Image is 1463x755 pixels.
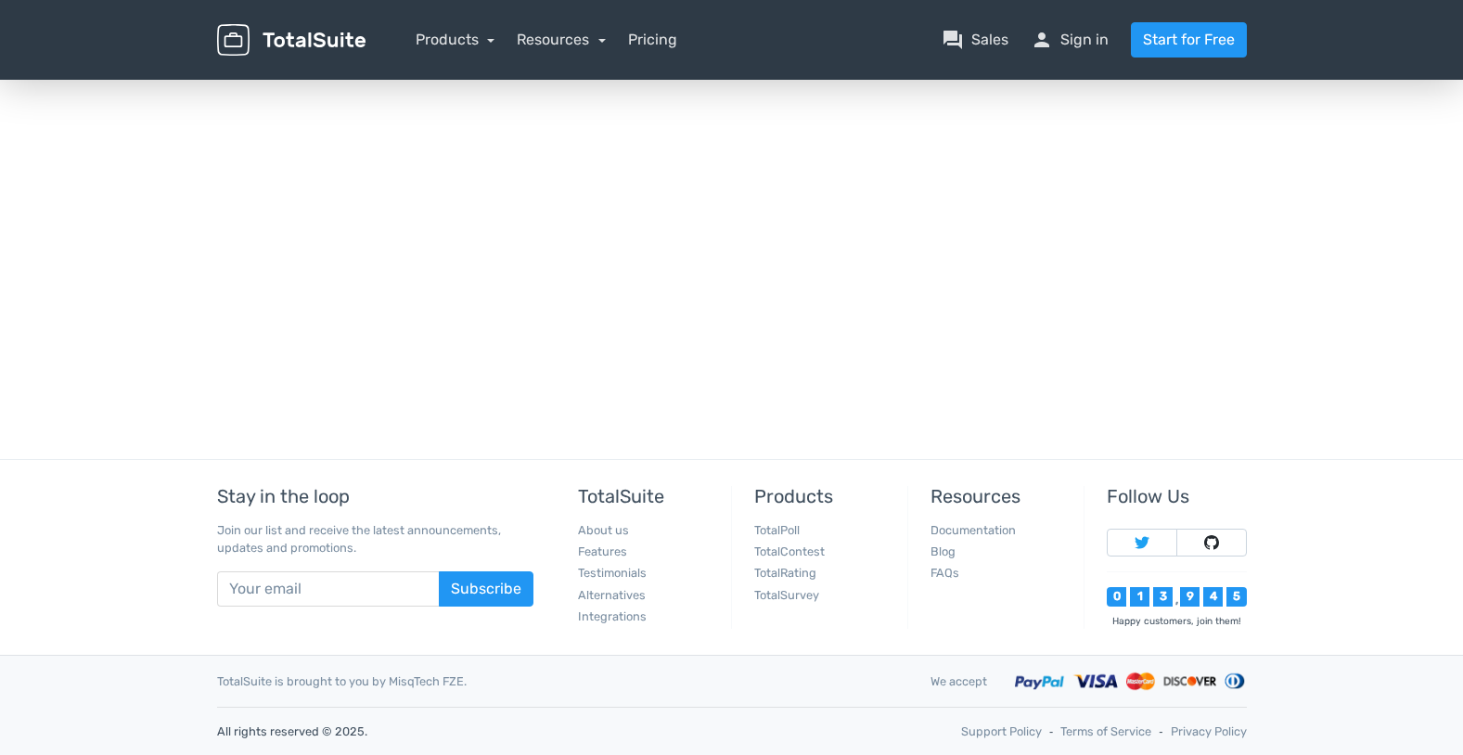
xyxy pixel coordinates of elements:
a: Terms of Service [1060,723,1151,740]
a: Integrations [578,609,647,623]
div: , [1173,595,1180,607]
img: Follow TotalSuite on Github [1204,535,1219,550]
a: personSign in [1031,29,1109,51]
div: 9 [1180,587,1200,607]
a: Testimonials [578,566,647,580]
img: TotalSuite for WordPress [217,24,366,57]
span: question_answer [942,29,964,51]
a: TotalContest [754,544,825,558]
a: Start for Free [1131,22,1247,58]
a: Alternatives [578,588,646,602]
a: Products [416,31,495,48]
img: Accepted payment methods [1015,671,1247,692]
div: 5 [1226,587,1246,607]
input: Your email [217,571,440,607]
a: Pricing [628,29,677,51]
div: 0 [1107,587,1126,607]
a: question_answerSales [942,29,1008,51]
div: 4 [1203,587,1223,607]
h5: Products [754,486,893,506]
a: Resources [517,31,606,48]
div: 1 [1130,587,1149,607]
h5: TotalSuite [578,486,717,506]
h5: Resources [930,486,1070,506]
div: 3 [1153,587,1173,607]
div: Happy customers, join them! [1107,614,1246,628]
p: Join our list and receive the latest announcements, updates and promotions. [217,521,533,557]
img: Follow TotalSuite on Twitter [1135,535,1149,550]
a: TotalRating [754,566,816,580]
a: Privacy Policy [1171,723,1247,740]
a: Documentation [930,523,1016,537]
div: TotalSuite is brought to you by MisqTech FZE. [203,672,917,690]
span: ‐ [1159,723,1162,740]
a: Blog [930,544,956,558]
a: TotalSurvey [754,588,819,602]
span: ‐ [1049,723,1053,740]
button: Subscribe [439,571,533,607]
a: Features [578,544,627,558]
a: About us [578,523,629,537]
h5: Stay in the loop [217,486,533,506]
a: FAQs [930,566,959,580]
h5: Follow Us [1107,486,1246,506]
p: All rights reserved © 2025. [217,723,718,740]
a: TotalPoll [754,523,800,537]
a: Support Policy [961,723,1042,740]
div: We accept [917,672,1001,690]
span: person [1031,29,1053,51]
